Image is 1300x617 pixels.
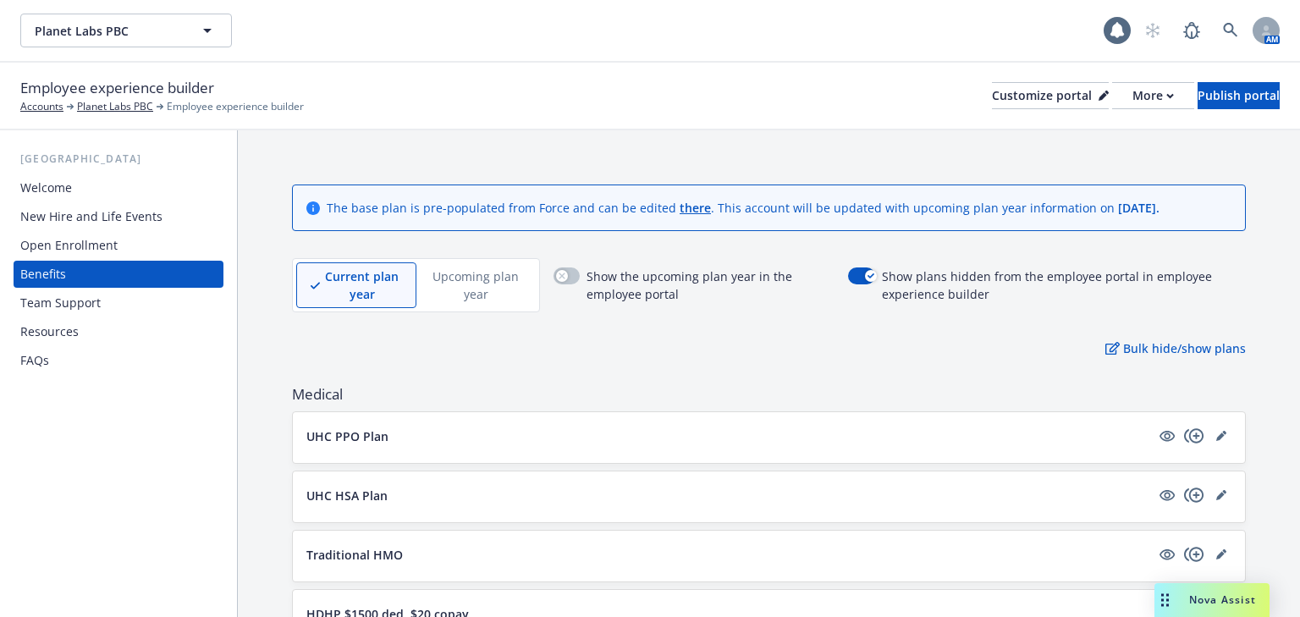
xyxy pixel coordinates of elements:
div: Open Enrollment [20,232,118,259]
p: UHC PPO Plan [306,427,388,445]
button: Planet Labs PBC [20,14,232,47]
div: [GEOGRAPHIC_DATA] [14,151,223,168]
p: Current plan year [322,267,402,303]
span: Planet Labs PBC [35,22,181,40]
a: copyPlus [1184,544,1204,565]
span: Employee experience builder [167,99,304,114]
div: More [1132,83,1174,108]
span: Show plans hidden from the employee portal in employee experience builder [882,267,1246,303]
a: Benefits [14,261,223,288]
p: Traditional HMO [306,546,403,564]
div: Publish portal [1198,83,1280,108]
a: Team Support [14,289,223,317]
div: Benefits [20,261,66,288]
a: visible [1157,426,1177,446]
a: Start snowing [1136,14,1170,47]
a: Open Enrollment [14,232,223,259]
a: Resources [14,318,223,345]
a: there [680,200,711,216]
button: Customize portal [992,82,1109,109]
a: Welcome [14,174,223,201]
span: The base plan is pre-populated from Force and can be edited [327,200,680,216]
div: New Hire and Life Events [20,203,162,230]
a: visible [1157,544,1177,565]
a: copyPlus [1184,485,1204,505]
a: editPencil [1211,485,1231,505]
div: Resources [20,318,79,345]
button: Publish portal [1198,82,1280,109]
a: visible [1157,485,1177,505]
button: UHC PPO Plan [306,427,1150,445]
button: More [1112,82,1194,109]
button: UHC HSA Plan [306,487,1150,504]
a: Accounts [20,99,63,114]
a: Planet Labs PBC [77,99,153,114]
span: [DATE] . [1118,200,1160,216]
a: FAQs [14,347,223,374]
span: Show the upcoming plan year in the employee portal [587,267,835,303]
span: Nova Assist [1189,592,1256,607]
p: Bulk hide/show plans [1105,339,1246,357]
div: FAQs [20,347,49,374]
p: Upcoming plan year [431,267,521,303]
a: editPencil [1211,426,1231,446]
div: Drag to move [1154,583,1176,617]
span: Medical [292,384,1246,405]
button: Traditional HMO [306,546,1150,564]
div: Customize portal [992,83,1109,108]
a: Search [1214,14,1248,47]
div: Welcome [20,174,72,201]
span: Employee experience builder [20,77,214,99]
a: editPencil [1211,544,1231,565]
p: UHC HSA Plan [306,487,388,504]
a: copyPlus [1184,426,1204,446]
span: . This account will be updated with upcoming plan year information on [711,200,1118,216]
a: Report a Bug [1175,14,1209,47]
button: Nova Assist [1154,583,1270,617]
div: Team Support [20,289,101,317]
a: New Hire and Life Events [14,203,223,230]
